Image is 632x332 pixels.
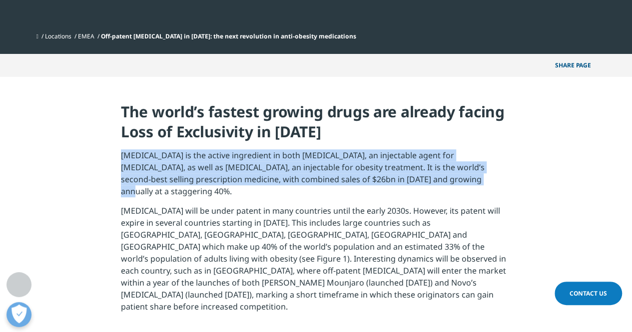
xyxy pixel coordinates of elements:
[6,302,31,327] button: Open Preferences
[121,205,511,320] p: [MEDICAL_DATA] will be under patent in many countries until the early 2030s. However, its patent ...
[121,149,511,205] p: [MEDICAL_DATA] is the active ingredient in both [MEDICAL_DATA], an injectable agent for [MEDICAL_...
[548,54,611,77] p: Share PAGE
[555,282,622,305] a: Contact Us
[78,32,94,40] a: EMEA
[570,289,607,298] span: Contact Us
[45,32,71,40] a: Locations
[101,32,356,40] span: Off-patent [MEDICAL_DATA] in [DATE]: the next revolution in anti-obesity medications
[121,102,511,149] h4: The world’s fastest growing drugs are already facing Loss of Exclusivity in [DATE]
[548,54,611,77] button: Share PAGEShare PAGE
